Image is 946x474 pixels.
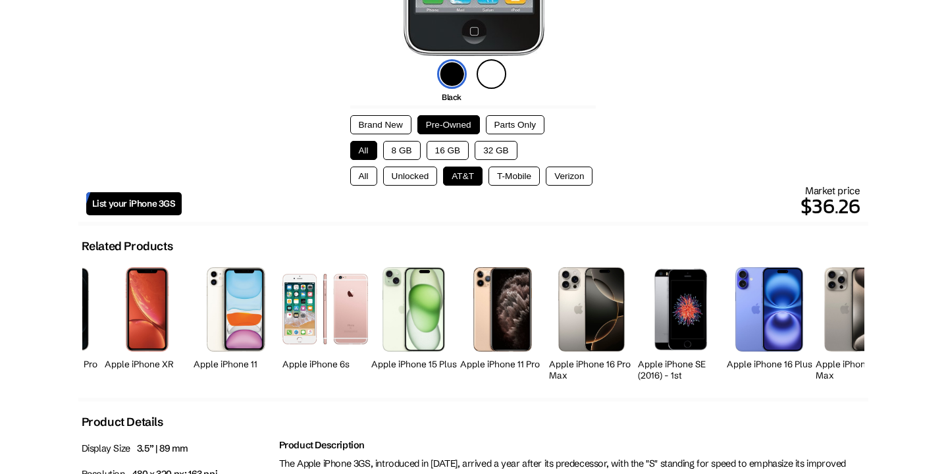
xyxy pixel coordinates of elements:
[82,415,163,429] h2: Product Details
[638,359,723,392] h2: Apple iPhone SE (2016) - 1st Generation
[735,267,803,351] img: iPhone 16 Plus
[82,439,273,458] p: Display Size
[816,260,901,384] a: iPhone 15 Pro Max Apple iPhone 15 Pro Max
[443,167,483,186] button: AT&T
[473,267,532,352] img: iPhone 11 Pro
[442,92,461,102] span: Black
[727,359,812,370] h2: Apple iPhone 16 Plus
[194,359,279,370] h2: Apple iPhone 11
[727,260,812,384] a: iPhone 16 Plus Apple iPhone 16 Plus
[546,167,592,186] button: Verizon
[86,192,182,215] a: List your iPhone 3GS
[92,198,176,209] span: List your iPhone 3GS
[383,141,421,160] button: 8 GB
[350,115,411,134] button: Brand New
[82,239,173,253] h2: Related Products
[558,267,625,351] img: iPhone 16 Pro Max
[279,439,865,451] h2: Product Description
[437,59,467,89] img: black-icon
[182,184,860,222] div: Market price
[486,115,544,134] button: Parts Only
[350,167,377,186] button: All
[282,274,368,344] img: iPhone 6s
[105,359,190,370] h2: Apple iPhone XR
[816,359,901,381] h2: Apple iPhone 15 Pro Max
[383,167,438,186] button: Unlocked
[824,267,892,352] img: iPhone 15 Pro Max
[475,141,517,160] button: 32 GB
[427,141,469,160] button: 16 GB
[382,267,445,351] img: iPhone 15 Plus
[652,267,708,351] img: iPhone SE 1st Gen
[282,359,368,370] h2: Apple iPhone 6s
[137,442,188,454] span: 3.5” | 89 mm
[638,260,723,384] a: iPhone SE 1st Gen Apple iPhone SE (2016) - 1st Generation
[182,190,860,222] p: $36.26
[282,260,368,384] a: iPhone 6s Apple iPhone 6s
[488,167,540,186] button: T-Mobile
[549,260,635,384] a: iPhone 16 Pro Max Apple iPhone 16 Pro Max
[549,359,635,381] h2: Apple iPhone 16 Pro Max
[460,260,546,384] a: iPhone 11 Pro Apple iPhone 11 Pro
[350,141,377,160] button: All
[126,267,169,351] img: iPhone XR
[105,260,190,384] a: iPhone XR Apple iPhone XR
[207,267,265,352] img: iPhone 11
[194,260,279,384] a: iPhone 11 Apple iPhone 11
[371,260,457,384] a: iPhone 15 Plus Apple iPhone 15 Plus
[417,115,480,134] button: Pre-Owned
[371,359,457,370] h2: Apple iPhone 15 Plus
[477,59,506,89] img: white-icon
[460,359,546,370] h2: Apple iPhone 11 Pro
